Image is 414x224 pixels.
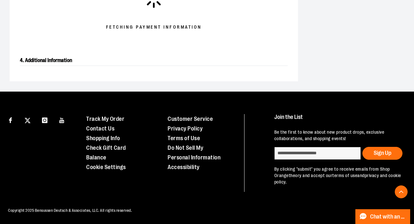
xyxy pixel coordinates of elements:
a: Cookie Settings [86,164,126,170]
a: Visit our Youtube page [56,114,68,125]
span: Fetching Payment Information [106,24,202,31]
a: Privacy Policy [168,125,203,132]
a: Visit our Facebook page [5,114,16,125]
a: terms of use [332,173,357,178]
span: Sign Up [374,150,391,156]
img: Twitter [25,118,30,123]
a: Visit our Instagram page [39,114,50,125]
p: By clicking "submit" you agree to receive emails from Shop Orangetheory and accept our and [274,166,403,185]
button: Sign Up [362,147,402,160]
button: Chat with an Expert [355,209,410,224]
button: Back To Top [395,185,408,198]
a: Visit our X page [22,114,33,125]
a: Do Not Sell My Personal Information [168,145,220,161]
a: Shopping Info [86,135,120,141]
p: Be the first to know about new product drops, exclusive collaborations, and shopping events! [274,129,403,142]
a: Customer Service [168,116,213,122]
h4: Join the List [274,114,403,126]
a: Terms of Use [168,135,200,141]
a: Track My Order [86,116,124,122]
span: Chat with an Expert [370,214,406,220]
a: Accessibility [168,164,200,170]
span: Copyright 2025 Bensussen Deutsch & Associates, LLC. All rights reserved. [8,208,132,213]
a: privacy and cookie policy. [274,173,401,184]
h2: 4. Additional Information [20,55,288,66]
a: Check Gift Card Balance [86,145,126,161]
a: Contact Us [86,125,114,132]
input: enter email [274,147,361,160]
